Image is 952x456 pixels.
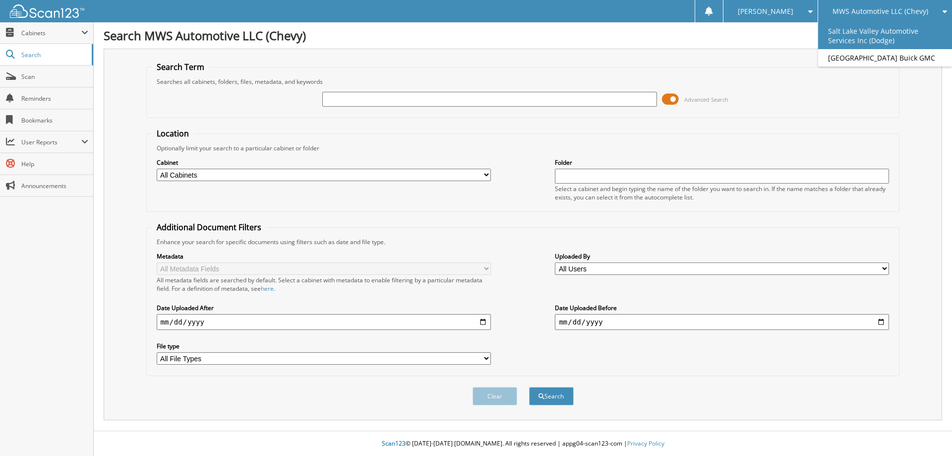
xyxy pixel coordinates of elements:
[21,160,88,168] span: Help
[21,182,88,190] span: Announcements
[21,138,81,146] span: User Reports
[157,276,491,293] div: All metadata fields are searched by default. Select a cabinet with metadata to enable filtering b...
[21,51,87,59] span: Search
[684,96,728,103] span: Advanced Search
[627,439,664,448] a: Privacy Policy
[555,314,889,330] input: end
[104,27,942,44] h1: Search MWS Automotive LLC (Chevy)
[10,4,84,18] img: scan123-logo-white.svg
[152,238,894,246] div: Enhance your search for specific documents using filters such as date and file type.
[555,252,889,261] label: Uploaded By
[818,22,952,49] a: Salt Lake Valley Automotive Services Inc (Dodge)
[833,8,928,14] span: MWS Automotive LLC (Chevy)
[261,284,274,293] a: here
[21,94,88,103] span: Reminders
[555,304,889,312] label: Date Uploaded Before
[902,408,952,456] iframe: Chat Widget
[738,8,793,14] span: [PERSON_NAME]
[529,387,574,405] button: Search
[157,252,491,261] label: Metadata
[555,158,889,167] label: Folder
[157,158,491,167] label: Cabinet
[152,128,194,139] legend: Location
[21,72,88,81] span: Scan
[382,439,406,448] span: Scan123
[152,77,894,86] div: Searches all cabinets, folders, files, metadata, and keywords
[473,387,517,405] button: Clear
[21,29,81,37] span: Cabinets
[21,116,88,125] span: Bookmarks
[157,342,491,350] label: File type
[555,185,889,201] div: Select a cabinet and begin typing the name of the folder you want to search in. If the name match...
[152,144,894,152] div: Optionally limit your search to a particular cabinet or folder
[818,49,952,66] a: [GEOGRAPHIC_DATA] Buick GMC
[157,304,491,312] label: Date Uploaded After
[152,62,209,72] legend: Search Term
[94,432,952,456] div: © [DATE]-[DATE] [DOMAIN_NAME]. All rights reserved | appg04-scan123-com |
[152,222,266,233] legend: Additional Document Filters
[157,314,491,330] input: start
